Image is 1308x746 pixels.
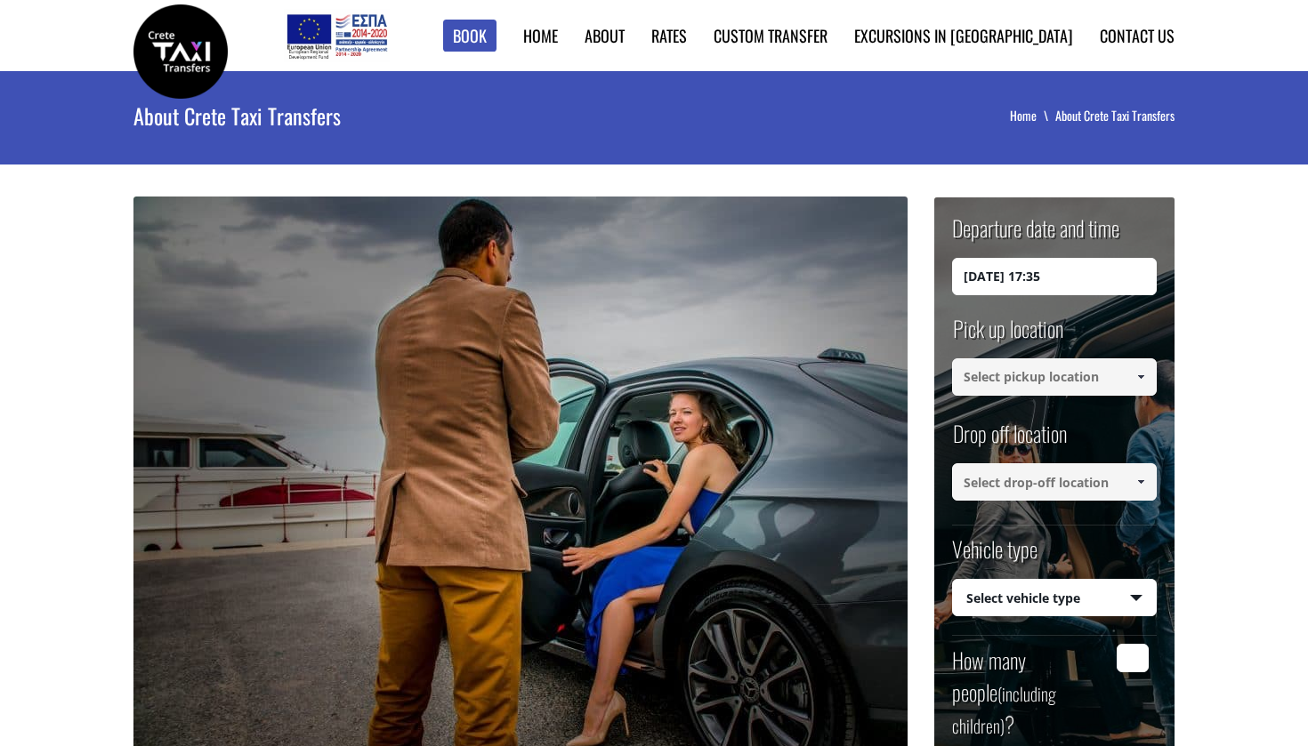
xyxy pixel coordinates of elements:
[952,680,1056,739] small: (including children)
[953,580,1156,617] span: Select vehicle type
[523,24,558,47] a: Home
[952,313,1063,358] label: Pick up location
[714,24,828,47] a: Custom Transfer
[952,418,1067,463] label: Drop off location
[952,644,1106,740] label: How many people ?
[1010,106,1055,124] a: Home
[133,40,228,59] a: Crete Taxi Transfers | No1 Reliable Crete Taxi Transfers | Crete Taxi Transfers
[585,24,625,47] a: About
[952,533,1038,579] label: Vehicle type
[133,4,228,99] img: Crete Taxi Transfers | No1 Reliable Crete Taxi Transfers | Crete Taxi Transfers
[952,213,1119,258] label: Departure date and time
[443,20,497,52] a: Book
[1126,463,1156,501] a: Show All Items
[1100,24,1175,47] a: Contact us
[651,24,687,47] a: Rates
[854,24,1073,47] a: Excursions in [GEOGRAPHIC_DATA]
[133,71,714,160] h1: About Crete Taxi Transfers
[952,358,1157,396] input: Select pickup location
[1126,358,1156,396] a: Show All Items
[1055,107,1175,124] li: About Crete Taxi Transfers
[952,463,1157,501] input: Select drop-off location
[284,9,390,62] img: e-bannersEUERDF180X90.jpg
